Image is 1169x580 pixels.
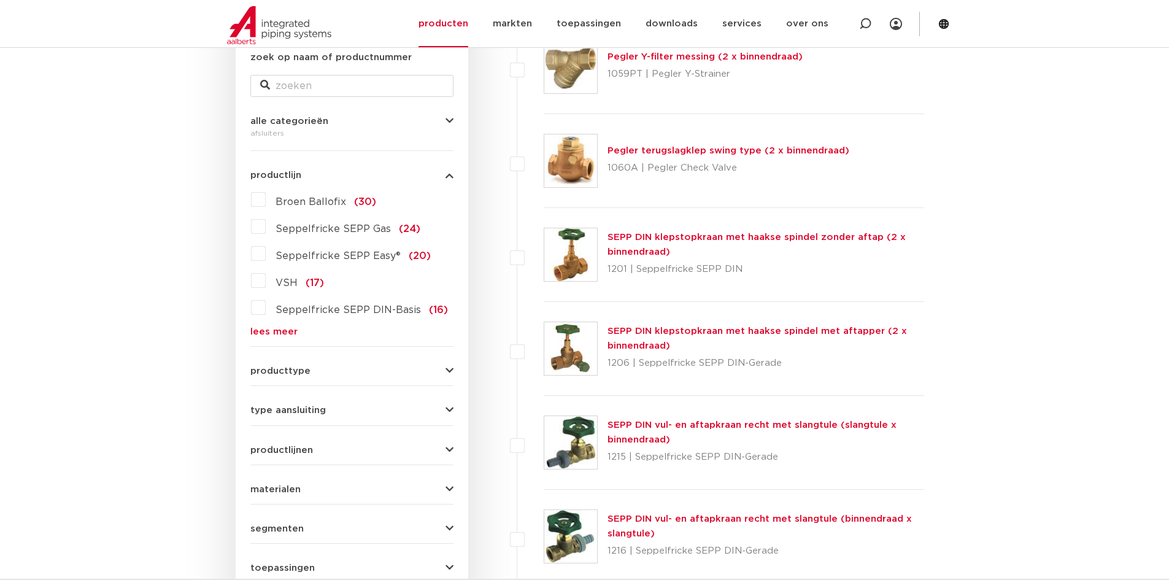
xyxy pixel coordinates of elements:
button: materialen [250,485,453,494]
span: toepassingen [250,563,315,573]
a: Pegler Y-filter messing (2 x binnendraad) [608,52,803,61]
p: 1215 | Seppelfricke SEPP DIN-Gerade [608,447,925,467]
button: producttype [250,366,453,376]
img: Thumbnail for Pegler Y-filter messing (2 x binnendraad) [544,41,597,93]
p: 1201 | Seppelfricke SEPP DIN [608,260,925,279]
a: lees meer [250,327,453,336]
div: afsluiters [250,126,453,141]
span: productlijnen [250,446,313,455]
span: segmenten [250,524,304,533]
span: alle categorieën [250,117,328,126]
button: productlijn [250,171,453,180]
a: SEPP DIN klepstopkraan met haakse spindel zonder aftap (2 x binnendraad) [608,233,906,257]
button: segmenten [250,524,453,533]
span: Seppelfricke SEPP Easy® [276,251,401,261]
span: VSH [276,278,298,288]
span: materialen [250,485,301,494]
span: Broen Ballofix [276,197,346,207]
img: Thumbnail for Pegler terugslagklep swing type (2 x binnendraad) [544,134,597,187]
a: Pegler terugslagklep swing type (2 x binnendraad) [608,146,849,155]
img: Thumbnail for SEPP DIN vul- en aftapkraan recht met slangtule (slangtule x binnendraad) [544,416,597,469]
span: (30) [354,197,376,207]
button: productlijnen [250,446,453,455]
span: Seppelfricke SEPP Gas [276,224,391,234]
button: type aansluiting [250,406,453,415]
img: Thumbnail for SEPP DIN klepstopkraan met haakse spindel zonder aftap (2 x binnendraad) [544,228,597,281]
p: 1059PT | Pegler Y-Strainer [608,64,803,84]
a: SEPP DIN vul- en aftapkraan recht met slangtule (slangtule x binnendraad) [608,420,897,444]
button: toepassingen [250,563,453,573]
span: (16) [429,305,448,315]
span: (20) [409,251,431,261]
label: zoek op naam of productnummer [250,50,412,65]
span: (24) [399,224,420,234]
p: 1216 | Seppelfricke SEPP DIN-Gerade [608,541,925,561]
span: Seppelfricke SEPP DIN-Basis [276,305,421,315]
span: (17) [306,278,324,288]
p: 1206 | Seppelfricke SEPP DIN-Gerade [608,354,925,373]
p: 1060A | Pegler Check Valve [608,158,849,178]
a: SEPP DIN vul- en aftapkraan recht met slangtule (binnendraad x slangtule) [608,514,912,538]
img: Thumbnail for SEPP DIN klepstopkraan met haakse spindel met aftapper (2 x binnendraad) [544,322,597,375]
a: SEPP DIN klepstopkraan met haakse spindel met aftapper (2 x binnendraad) [608,327,907,350]
span: type aansluiting [250,406,326,415]
button: alle categorieën [250,117,453,126]
img: Thumbnail for SEPP DIN vul- en aftapkraan recht met slangtule (binnendraad x slangtule) [544,510,597,563]
span: productlijn [250,171,301,180]
span: producttype [250,366,311,376]
input: zoeken [250,75,453,97]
